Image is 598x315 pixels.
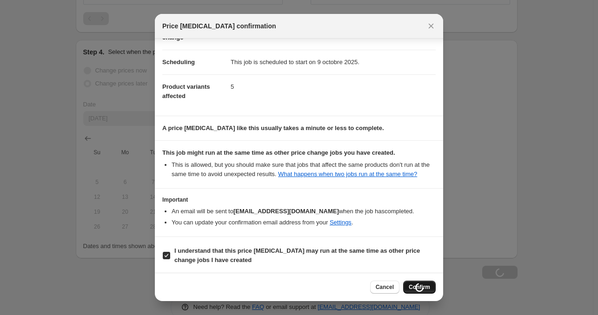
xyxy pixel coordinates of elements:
b: [EMAIL_ADDRESS][DOMAIN_NAME] [233,208,339,215]
a: What happens when two jobs run at the same time? [278,171,417,177]
b: A price [MEDICAL_DATA] like this usually takes a minute or less to complete. [162,125,384,131]
li: This is allowed, but you should make sure that jobs that affect the same products don ' t run at ... [172,160,436,179]
b: This job might run at the same time as other price change jobs you have created. [162,149,395,156]
span: Cancel [376,283,394,291]
h3: Important [162,196,436,203]
li: You can update your confirmation email address from your . [172,218,436,227]
span: Scheduling [162,59,195,66]
li: An email will be sent to when the job has completed . [172,207,436,216]
span: Price [MEDICAL_DATA] confirmation [162,21,276,31]
dd: 5 [231,74,436,99]
button: Close [425,20,438,33]
b: I understand that this price [MEDICAL_DATA] may run at the same time as other price change jobs I... [174,247,420,263]
span: Product variants affected [162,83,210,99]
button: Cancel [370,281,399,294]
dd: This job is scheduled to start on 9 octobre 2025. [231,50,436,74]
a: Settings [330,219,352,226]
